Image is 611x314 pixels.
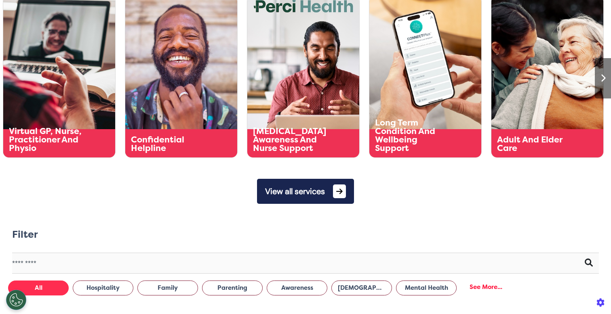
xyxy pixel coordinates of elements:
[202,281,263,295] button: Parenting
[12,229,38,241] h2: Filter
[253,127,331,153] div: [MEDICAL_DATA] Awareness And Nurse Support
[73,281,133,295] button: Hospitality
[8,281,69,295] button: All
[257,179,354,204] button: View all services
[9,127,87,153] div: Virtual GP, Nurse, Practitioner And Physio
[137,281,198,295] button: Family
[375,119,453,153] div: Long Term Condition And Wellbeing Support
[131,136,209,153] div: Confidential Helpline
[267,281,327,295] button: Awareness
[6,290,26,310] button: Open Preferences
[497,136,575,153] div: Adult And Elder Care
[396,281,457,295] button: Mental Health
[331,281,392,295] button: [DEMOGRAPHIC_DATA] Health
[461,280,511,295] div: See More...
